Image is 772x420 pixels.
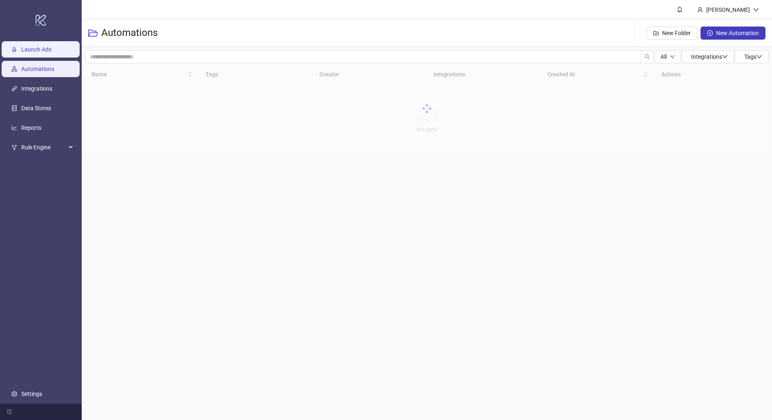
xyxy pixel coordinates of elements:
button: Integrationsdown [681,50,734,63]
button: New Folder [647,27,697,40]
span: All [660,53,667,60]
a: Integrations [21,85,52,92]
button: Tagsdown [734,50,769,63]
span: fork [11,144,17,150]
span: Tags [744,53,762,60]
span: New Automation [716,30,759,36]
h3: Automations [101,27,158,40]
span: user [697,7,703,13]
span: folder-open [88,28,98,38]
button: Alldown [654,50,681,63]
span: menu-fold [7,409,12,415]
span: down [722,54,728,60]
a: Launch Ads [21,46,51,53]
span: down [756,54,762,60]
a: Automations [21,66,54,72]
span: Rule Engine [21,139,66,156]
a: Data Stores [21,105,51,111]
div: [PERSON_NAME] [703,5,753,14]
a: Settings [21,391,42,397]
button: New Automation [701,27,765,40]
span: search [645,54,650,60]
span: bell [677,7,683,12]
span: New Folder [662,30,691,36]
span: plus-circle [707,30,713,36]
span: Integrations [691,53,728,60]
a: Reports [21,124,41,131]
span: down [753,7,759,13]
span: folder-add [653,30,659,36]
span: down [670,54,675,59]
